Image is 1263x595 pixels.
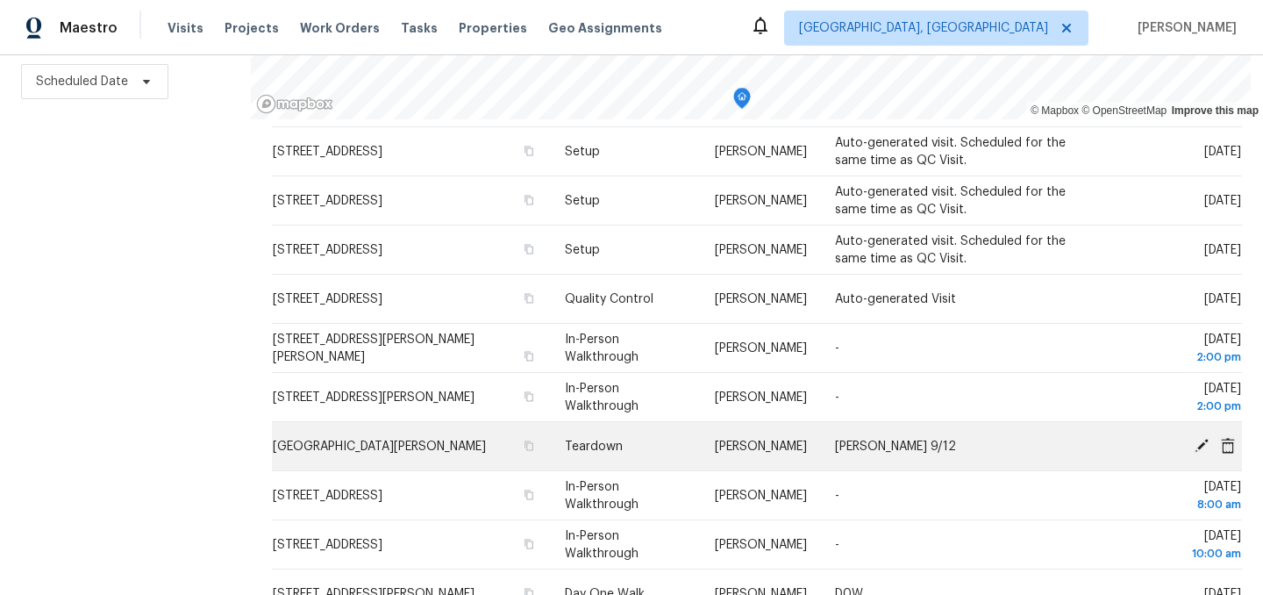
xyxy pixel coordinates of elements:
div: 10:00 am [1126,545,1241,563]
span: [PERSON_NAME] [1131,19,1237,37]
span: [DATE] [1204,244,1241,256]
span: - [835,391,839,404]
span: [PERSON_NAME] [715,293,807,305]
div: 2:00 pm [1126,398,1241,415]
span: - [835,490,839,502]
span: Auto-generated Visit [835,293,956,305]
span: [PERSON_NAME] [715,244,807,256]
a: OpenStreetMap [1081,104,1167,117]
a: Improve this map [1172,104,1259,117]
span: [PERSON_NAME] [715,539,807,551]
span: Tasks [401,22,438,34]
span: [PERSON_NAME] [715,146,807,158]
span: [STREET_ADDRESS] [273,244,382,256]
span: [PERSON_NAME] [715,490,807,502]
button: Copy Address [521,290,537,306]
span: Edit [1188,437,1215,453]
span: [GEOGRAPHIC_DATA][PERSON_NAME] [273,441,486,453]
span: [DATE] [1126,481,1241,513]
button: Copy Address [521,438,537,454]
span: [DATE] [1126,333,1241,366]
span: Setup [565,195,600,207]
span: Setup [565,244,600,256]
span: [GEOGRAPHIC_DATA], [GEOGRAPHIC_DATA] [799,19,1048,37]
span: [PERSON_NAME] [715,195,807,207]
button: Copy Address [521,348,537,364]
span: - [835,342,839,355]
span: [DATE] [1126,383,1241,415]
span: Work Orders [300,19,380,37]
span: In-Person Walkthrough [565,383,639,412]
span: [PERSON_NAME] [715,441,807,453]
span: [STREET_ADDRESS] [273,293,382,305]
span: Maestro [60,19,118,37]
span: [STREET_ADDRESS] [273,490,382,502]
span: [STREET_ADDRESS][PERSON_NAME][PERSON_NAME] [273,333,475,363]
span: Quality Control [565,293,653,305]
span: Teardown [565,441,623,453]
span: Geo Assignments [548,19,662,37]
span: [DATE] [1204,293,1241,305]
span: Cancel [1215,437,1241,453]
a: Mapbox [1031,104,1079,117]
button: Copy Address [521,143,537,159]
span: [STREET_ADDRESS] [273,146,382,158]
span: [PERSON_NAME] [715,342,807,355]
span: Properties [459,19,527,37]
span: [STREET_ADDRESS][PERSON_NAME] [273,391,475,404]
span: [STREET_ADDRESS] [273,195,382,207]
button: Copy Address [521,487,537,503]
span: [DATE] [1204,195,1241,207]
span: In-Person Walkthrough [565,530,639,560]
button: Copy Address [521,192,537,208]
span: Projects [225,19,279,37]
span: Scheduled Date [36,73,128,90]
span: [PERSON_NAME] [715,391,807,404]
div: 8:00 am [1126,496,1241,513]
div: 2:00 pm [1126,348,1241,366]
span: - [835,539,839,551]
span: Setup [565,146,600,158]
button: Copy Address [521,389,537,405]
span: In-Person Walkthrough [565,333,639,363]
span: Visits [168,19,203,37]
button: Copy Address [521,241,537,257]
span: [DATE] [1204,146,1241,158]
span: Auto-generated visit. Scheduled for the same time as QC Visit. [835,235,1066,265]
div: Map marker [733,88,751,115]
a: Mapbox homepage [256,94,333,114]
span: [STREET_ADDRESS] [273,539,382,551]
span: [PERSON_NAME] 9/12 [835,441,956,453]
span: Auto-generated visit. Scheduled for the same time as QC Visit. [835,186,1066,216]
span: [DATE] [1126,530,1241,563]
button: Copy Address [521,536,537,552]
span: In-Person Walkthrough [565,481,639,511]
span: Auto-generated visit. Scheduled for the same time as QC Visit. [835,137,1066,167]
